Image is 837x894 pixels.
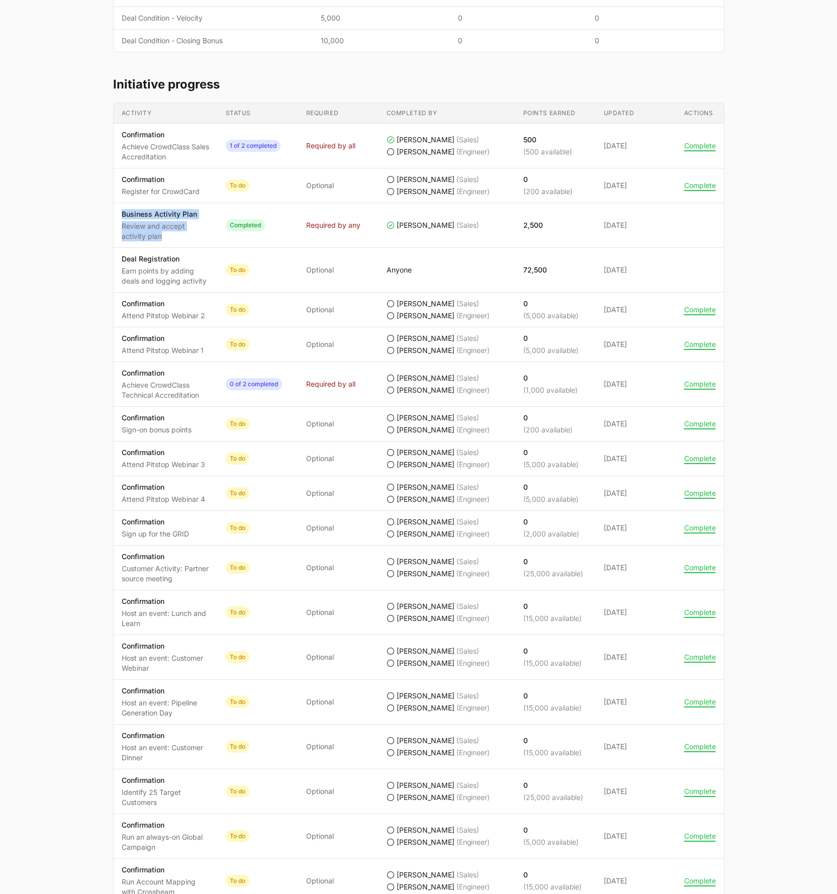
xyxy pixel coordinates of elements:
span: [PERSON_NAME] [397,736,454,746]
p: Sign-on bonus points [122,425,192,435]
span: [PERSON_NAME] [397,646,454,656]
p: Achieve CrowdClass Sales Accreditation [122,142,210,162]
span: [DATE] [604,786,668,796]
span: (Engineer) [456,385,490,395]
p: 0 [523,691,582,701]
span: Deal Condition - Closing Bonus [122,36,305,46]
p: 0 [523,373,578,383]
span: [DATE] [604,523,668,533]
span: Optional [306,523,334,533]
span: (Engineer) [456,187,490,197]
span: [DATE] [604,141,668,151]
span: Optional [306,339,334,349]
p: 0 [523,517,579,527]
span: (Sales) [456,691,479,701]
span: (Sales) [456,482,479,492]
span: [DATE] [604,831,668,841]
button: Complete [684,454,716,463]
span: [DATE] [604,305,668,315]
span: 0 [458,36,579,46]
span: [PERSON_NAME] [397,529,454,539]
p: 0 [523,448,579,458]
p: Attend Pitstop Webinar 3 [122,460,205,470]
span: [DATE] [604,454,668,464]
th: Points earned [515,103,596,124]
span: 0 [595,36,715,46]
p: Run an always-on Global Campaign [122,832,210,852]
p: 0 [523,780,583,790]
p: 0 [523,557,583,567]
p: 0 [523,601,582,611]
span: (Sales) [456,333,479,343]
button: Complete [684,419,716,428]
p: Confirmation [122,482,205,492]
p: Anyone [387,265,412,275]
span: [PERSON_NAME] [397,882,454,892]
p: Deal Registration [122,254,210,264]
p: (500 available) [523,147,572,157]
span: [PERSON_NAME] [397,837,454,847]
p: (15,000 available) [523,703,582,713]
th: Completed by [379,103,515,124]
span: [PERSON_NAME] [397,482,454,492]
p: 0 [523,825,579,835]
p: Confirmation [122,865,210,875]
span: [PERSON_NAME] [397,601,454,611]
span: (Engineer) [456,703,490,713]
button: Complete [684,653,716,662]
button: Complete [684,742,716,751]
p: Customer Activity: Partner source meeting [122,564,210,584]
span: (Engineer) [456,425,490,435]
span: (Engineer) [456,569,490,579]
span: (Sales) [456,299,479,309]
p: Confirmation [122,413,192,423]
span: (Sales) [456,646,479,656]
button: Complete [684,305,716,314]
span: Optional [306,181,334,191]
span: (Sales) [456,601,479,611]
button: Complete [684,340,716,349]
span: (Engineer) [456,460,490,470]
span: (Engineer) [456,748,490,758]
span: [PERSON_NAME] [397,425,454,435]
span: Optional [306,265,334,275]
p: Business Activity Plan [122,209,210,219]
p: (5,000 available) [523,345,579,355]
span: (Sales) [456,135,479,145]
span: [PERSON_NAME] [397,569,454,579]
p: Confirmation [122,517,189,527]
p: Confirmation [122,448,205,458]
th: Updated [596,103,676,124]
span: [DATE] [604,488,668,498]
p: 0 [523,482,579,492]
p: Host an event: Pipeline Generation Day [122,698,210,718]
span: [DATE] [604,339,668,349]
p: 0 [523,299,579,309]
th: Required [298,103,379,124]
span: Optional [306,607,334,617]
span: [PERSON_NAME] [397,413,454,423]
span: [DATE] [604,742,668,752]
span: [PERSON_NAME] [397,311,454,321]
p: 0 [523,413,573,423]
span: (Sales) [456,448,479,458]
span: Optional [306,786,334,796]
p: Host an event: Customer Webinar [122,653,210,673]
p: Confirmation [122,731,210,741]
p: (200 available) [523,425,573,435]
span: 5,000 [321,13,441,23]
span: Required by all [306,379,355,389]
span: [PERSON_NAME] [397,174,454,185]
p: Review and accept activity plan [122,221,210,241]
p: (5,000 available) [523,837,579,847]
span: Optional [306,563,334,573]
span: Required by any [306,220,360,230]
th: Actions [676,103,724,124]
span: [DATE] [604,181,668,191]
span: Optional [306,419,334,429]
span: [PERSON_NAME] [397,780,454,790]
p: (15,000 available) [523,613,582,623]
p: Confirmation [122,552,210,562]
p: Confirmation [122,641,210,651]
span: (Sales) [456,870,479,880]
